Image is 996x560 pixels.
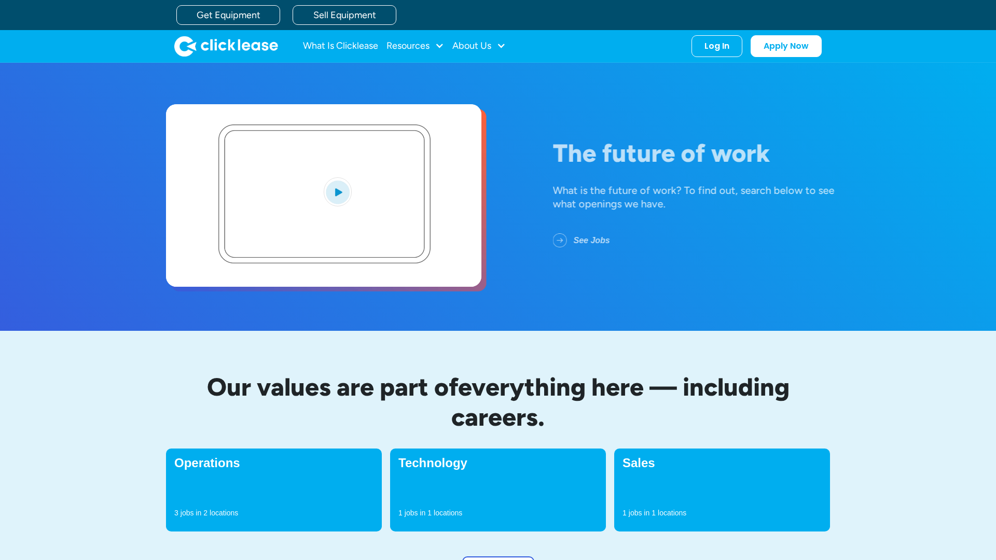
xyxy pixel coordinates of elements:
[553,227,627,254] a: See Jobs
[166,372,830,432] h2: Our values are part of
[427,508,432,518] p: 1
[203,508,208,518] p: 2
[324,177,352,206] img: Blue play button logo on a light blue circular background
[553,139,860,167] h1: The future of work
[451,372,790,432] span: everything here — including careers.
[629,508,649,518] p: jobs in
[176,5,280,25] a: Get Equipment
[452,36,506,57] div: About Us
[210,508,238,518] p: locations
[751,35,822,57] a: Apply Now
[405,508,425,518] p: jobs in
[434,508,462,518] p: locations
[174,36,278,57] img: Clicklease logo
[166,104,481,287] a: open lightbox
[704,41,729,51] div: Log In
[398,508,403,518] p: 1
[622,508,627,518] p: 1
[658,508,686,518] p: locations
[398,457,598,469] h4: Technology
[174,457,374,469] h4: Operations
[293,5,396,25] a: Sell Equipment
[622,457,822,469] h4: Sales
[174,36,278,57] a: home
[303,36,378,57] a: What Is Clicklease
[174,508,178,518] p: 3
[652,508,656,518] p: 1
[181,508,201,518] p: jobs in
[553,184,860,211] div: What is the future of work? To find out, search below to see what openings we have.
[386,36,444,57] div: Resources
